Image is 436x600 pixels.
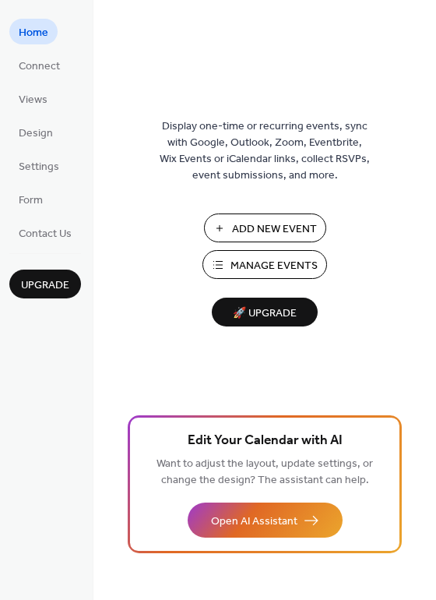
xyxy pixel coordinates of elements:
[19,92,47,108] span: Views
[19,125,53,142] span: Design
[188,430,343,452] span: Edit Your Calendar with AI
[9,186,52,212] a: Form
[221,303,308,324] span: 🚀 Upgrade
[9,153,69,178] a: Settings
[9,119,62,145] a: Design
[19,192,43,209] span: Form
[232,221,317,238] span: Add New Event
[19,25,48,41] span: Home
[19,226,72,242] span: Contact Us
[188,503,343,538] button: Open AI Assistant
[211,514,297,530] span: Open AI Assistant
[19,159,59,175] span: Settings
[9,220,81,245] a: Contact Us
[9,86,57,111] a: Views
[212,298,318,326] button: 🚀 Upgrade
[202,250,327,279] button: Manage Events
[21,277,69,294] span: Upgrade
[9,270,81,298] button: Upgrade
[204,214,326,242] button: Add New Event
[9,52,69,78] a: Connect
[156,454,373,491] span: Want to adjust the layout, update settings, or change the design? The assistant can help.
[160,118,370,184] span: Display one-time or recurring events, sync with Google, Outlook, Zoom, Eventbrite, Wix Events or ...
[19,58,60,75] span: Connect
[9,19,58,44] a: Home
[230,258,318,274] span: Manage Events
